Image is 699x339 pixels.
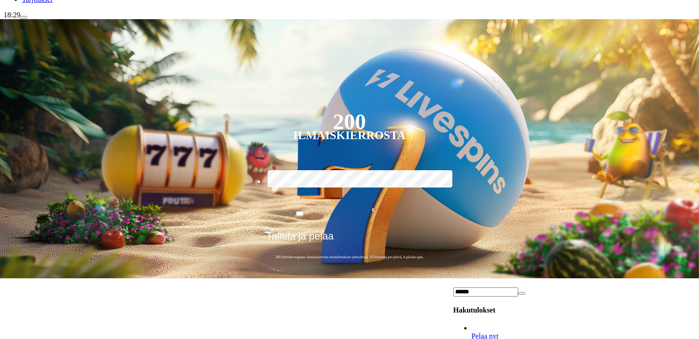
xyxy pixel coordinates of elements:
[294,130,406,141] div: Ilmaiskierrosta
[265,169,319,195] label: €50
[323,169,376,195] label: €150
[518,292,526,295] button: clear entry
[333,116,366,127] div: 200
[267,230,334,249] span: Talleta ja pelaa
[264,255,435,260] span: 200 kierrätysvapaata ilmaiskierrosta ensitalletuksen yhteydessä. 50 kierrosta per päivä, 4 päivän...
[372,206,375,214] span: €
[453,306,695,314] h4: Hakutulokset
[20,16,27,19] button: menu
[380,169,434,195] label: €250
[4,11,20,19] span: 18:29
[264,230,435,249] button: Talleta ja pelaa
[453,287,518,297] input: Search
[271,228,274,233] span: €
